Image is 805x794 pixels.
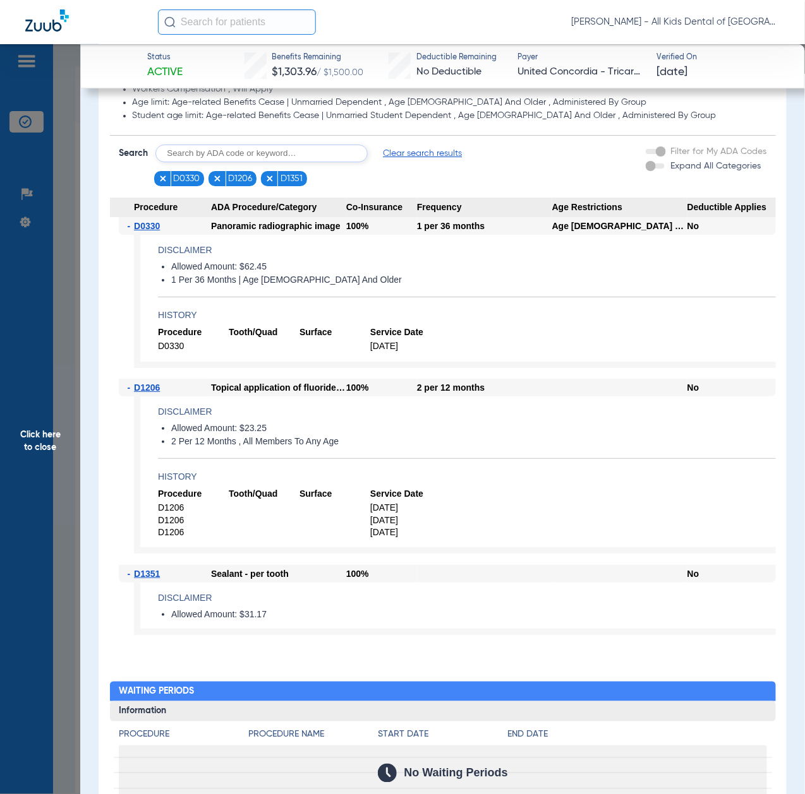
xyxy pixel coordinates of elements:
li: Workers Compensation , Will Apply [132,84,767,95]
div: 100% [346,217,417,235]
span: [DATE] [370,502,441,514]
img: Zuub Logo [25,9,69,32]
span: Clear search results [383,147,462,160]
span: Verified On [657,52,784,64]
li: Allowed Amount: $62.45 [171,261,776,273]
span: Procedure [110,198,211,218]
span: Tooth/Quad [229,326,300,338]
div: 2 per 12 months [417,379,552,396]
span: - [128,379,135,396]
span: United Concordia - Tricare Dental Plan [517,64,645,80]
span: Co-Insurance [346,198,417,218]
li: Age limit: Age-related Benefits Cease | Unmarried Dependent , Age [DEMOGRAPHIC_DATA] And Older , ... [132,97,767,109]
img: x.svg [159,174,167,183]
span: Expand All Categories [671,162,761,170]
span: Active [147,64,183,80]
div: 1 per 36 months [417,217,552,235]
span: D1206 [228,172,252,185]
img: Calendar [378,764,397,783]
span: D1206 [158,502,229,514]
div: Sealant - per tooth [211,565,346,583]
span: Deductible Remaining [416,52,497,64]
span: D0330 [134,221,160,231]
span: Deductible Applies [687,198,776,218]
span: ADA Procedure/Category [211,198,346,218]
li: 2 Per 12 Months , All Members To Any Age [171,436,776,447]
span: Frequency [417,198,552,218]
span: Payer [517,52,645,64]
h3: Information [110,701,776,721]
span: D1351 [281,172,303,185]
span: No Deductible [416,67,481,77]
img: x.svg [213,174,222,183]
div: Topical application of fluoride varnish [211,379,346,396]
img: x.svg [265,174,274,183]
li: 1 Per 36 Months | Age [DEMOGRAPHIC_DATA] And Older [171,275,776,286]
h2: Waiting Periods [110,682,776,702]
div: No [687,379,776,396]
span: D1206 [134,382,160,393]
h4: Disclaimer [158,244,776,257]
h4: Procedure [119,728,248,741]
div: 100% [346,379,417,396]
span: Service Date [370,488,441,500]
div: Age [DEMOGRAPHIC_DATA] and older [552,217,687,235]
h4: End Date [507,728,767,741]
span: Age Restrictions [552,198,687,218]
li: Allowed Amount: $23.25 [171,423,776,434]
h4: Procedure Name [248,728,378,741]
h4: Disclaimer [158,405,776,418]
span: [DATE] [370,340,441,352]
li: Allowed Amount: $31.17 [171,609,776,620]
div: No [687,565,776,583]
span: [DATE] [370,514,441,526]
span: / $1,500.00 [317,68,363,77]
span: [PERSON_NAME] - All Kids Dental of [GEOGRAPHIC_DATA] [571,16,780,28]
span: D1206 [158,514,229,526]
span: [DATE] [370,526,441,538]
h4: Start Date [378,728,507,741]
span: Surface [300,488,370,500]
span: - [128,217,135,235]
app-breakdown-title: Procedure Name [248,728,378,745]
label: Filter for My ADA Codes [669,145,767,158]
img: Search Icon [164,16,176,28]
span: Procedure [158,326,229,338]
span: [DATE] [657,64,687,80]
h4: History [158,309,776,322]
app-breakdown-title: Start Date [378,728,507,745]
iframe: Chat Widget [742,733,805,794]
div: 100% [346,565,417,583]
div: Panoramic radiographic image [211,217,346,235]
div: No [687,217,776,235]
span: No Waiting Periods [404,767,508,779]
span: Status [147,52,183,64]
input: Search by ADA code or keyword… [155,145,368,162]
app-breakdown-title: Procedure [119,728,248,745]
h4: Disclaimer [158,591,776,605]
span: D0330 [173,172,200,185]
span: Tooth/Quad [229,488,300,500]
span: Procedure [158,488,229,500]
span: D1351 [134,569,160,579]
h4: History [158,470,776,483]
app-breakdown-title: End Date [507,728,767,745]
span: $1,303.96 [272,66,317,78]
span: Search [119,147,148,160]
span: Surface [300,326,370,338]
span: D1206 [158,526,229,538]
span: - [128,565,135,583]
span: Benefits Remaining [272,52,363,64]
span: D0330 [158,340,229,352]
li: Student age limit: Age-related Benefits Cease | Unmarried Student Dependent , Age [DEMOGRAPHIC_DA... [132,110,767,122]
span: Service Date [370,326,441,338]
input: Search for patients [158,9,316,35]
